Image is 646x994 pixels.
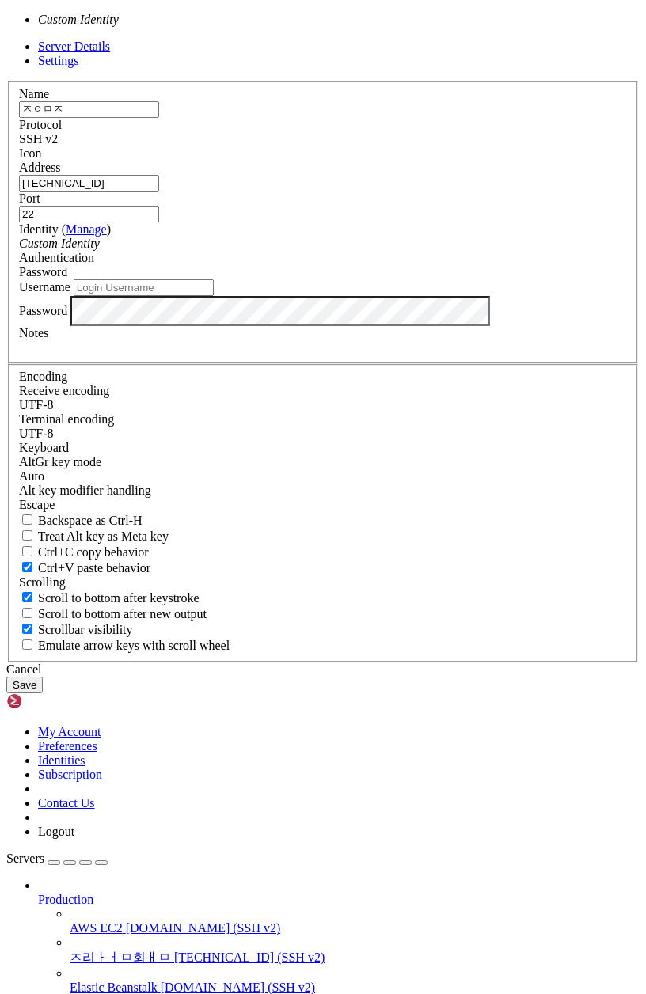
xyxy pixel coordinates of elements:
input: Ctrl+C copy behavior [22,546,32,556]
div: UTF-8 [19,427,627,441]
span: Password [19,265,67,279]
label: Username [19,280,70,294]
span: SSH v2 [19,132,58,146]
label: Notes [19,326,48,340]
input: Login Username [74,279,214,296]
label: Set the expected encoding for data received from the host. If the encodings do not match, visual ... [19,455,101,469]
label: When using the alternative screen buffer, and DECCKM (Application Cursor Keys) is active, mouse w... [19,639,230,652]
li: AWS EC2 [DOMAIN_NAME] (SSH v2) [70,907,640,935]
a: Servers [6,852,108,865]
li: ㅈ리ㅏㅓㅁ회ㅐㅁ [TECHNICAL_ID] (SSH v2) [70,935,640,966]
label: Ctrl-C copies if true, send ^C to host if false. Ctrl-Shift-C sends ^C to host if true, copies if... [19,545,149,559]
label: Icon [19,146,41,160]
a: Manage [66,222,107,236]
label: Password [19,303,67,317]
span: Ctrl+C copy behavior [38,545,149,559]
a: Server Details [38,40,110,53]
input: Backspace as Ctrl-H [22,514,32,525]
label: Set the expected encoding for data received from the host. If the encodings do not match, visual ... [19,384,109,397]
span: Ctrl+V paste behavior [38,561,150,575]
label: Name [19,87,49,101]
div: Password [19,265,627,279]
span: UTF-8 [19,398,54,412]
input: Scroll to bottom after new output [22,608,32,618]
span: Emulate arrow keys with scroll wheel [38,639,230,652]
span: Scrollbar visibility [38,623,133,636]
span: Servers [6,852,44,865]
a: Logout [38,825,74,838]
label: The default terminal encoding. ISO-2022 enables character map translations (like graphics maps). ... [19,412,114,426]
label: Whether to scroll to the bottom on any keystroke. [19,591,199,605]
a: ㅈ리ㅏㅓㅁ회ㅐㅁ [TECHNICAL_ID] (SSH v2) [70,950,640,966]
a: Preferences [38,739,97,753]
label: The vertical scrollbar mode. [19,623,133,636]
a: My Account [38,725,101,738]
span: ( ) [62,222,111,236]
a: Production [38,893,640,907]
label: Port [19,192,40,205]
span: Auto [19,469,44,483]
input: Server Name [19,101,159,118]
div: SSH v2 [19,132,627,146]
label: Ctrl+V pastes if true, sends ^V to host if false. Ctrl+Shift+V sends ^V to host if true, pastes i... [19,561,150,575]
div: UTF-8 [19,398,627,412]
label: Whether the Alt key acts as a Meta key or as a distinct Alt key. [19,529,169,543]
div: Auto [19,469,627,484]
i: Custom Identity [19,237,100,250]
span: ㅈ리ㅏㅓㅁ회ㅐㅁ [70,950,171,964]
a: AWS EC2 [DOMAIN_NAME] (SSH v2) [70,921,640,935]
label: Authentication [19,251,94,264]
div: Escape [19,498,627,512]
input: Scroll to bottom after keystroke [22,592,32,602]
img: Shellngn [6,693,97,709]
span: [DOMAIN_NAME] (SSH v2) [126,921,281,935]
label: Address [19,161,60,174]
label: If true, the backspace should send BS ('\x08', aka ^H). Otherwise the backspace key should send '... [19,514,142,527]
input: Treat Alt key as Meta key [22,530,32,541]
span: Scroll to bottom after keystroke [38,591,199,605]
input: Emulate arrow keys with scroll wheel [22,639,32,650]
a: Contact Us [38,796,95,810]
span: AWS EC2 [70,921,123,935]
label: Protocol [19,118,62,131]
a: Subscription [38,768,102,781]
input: Ctrl+V paste behavior [22,562,32,572]
span: Escape [19,498,55,511]
label: Scroll to bottom after new output. [19,607,207,620]
input: Port Number [19,206,159,222]
span: Treat Alt key as Meta key [38,529,169,543]
input: Scrollbar visibility [22,624,32,634]
label: Identity [19,222,111,236]
span: [DOMAIN_NAME] (SSH v2) [161,981,316,994]
label: Encoding [19,370,67,383]
span: Scroll to bottom after new output [38,607,207,620]
label: Controls how the Alt key is handled. Escape: Send an ESC prefix. 8-Bit: Add 128 to the typed char... [19,484,151,497]
i: Custom Identity [38,13,119,26]
span: UTF-8 [19,427,54,440]
button: Save [6,677,43,693]
a: Identities [38,753,85,767]
span: [TECHNICAL_ID] (SSH v2) [174,950,325,964]
input: Host Name or IP [19,175,159,192]
div: Cancel [6,662,640,677]
span: Backspace as Ctrl-H [38,514,142,527]
a: Settings [38,54,79,67]
label: Scrolling [19,575,66,589]
label: Keyboard [19,441,69,454]
span: Elastic Beanstalk [70,981,158,994]
div: Custom Identity [19,237,627,251]
span: Production [38,893,93,906]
